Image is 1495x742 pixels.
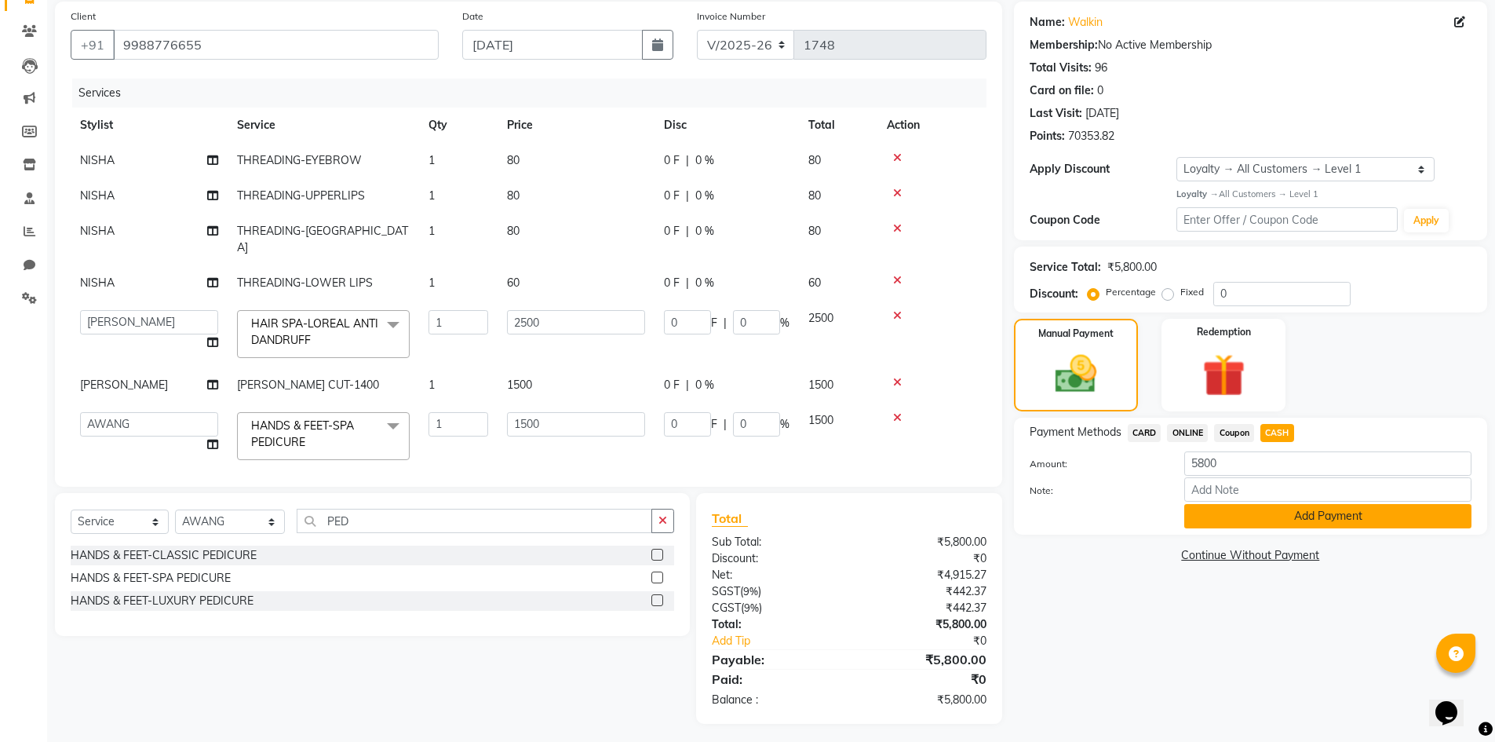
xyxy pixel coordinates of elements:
[305,435,312,449] a: x
[419,108,498,143] th: Qty
[113,30,439,60] input: Search by Name/Mobile/Email/Code
[71,593,253,609] div: HANDS & FEET-LUXURY PEDICURE
[686,377,689,393] span: |
[1030,37,1098,53] div: Membership:
[874,633,998,649] div: ₹0
[700,616,849,633] div: Total:
[1030,286,1078,302] div: Discount:
[1030,161,1177,177] div: Apply Discount
[1095,60,1107,76] div: 96
[1197,325,1251,339] label: Redemption
[700,567,849,583] div: Net:
[1018,457,1173,471] label: Amount:
[507,378,532,392] span: 1500
[71,547,257,564] div: HANDS & FEET-CLASSIC PEDICURE
[664,377,680,393] span: 0 F
[700,534,849,550] div: Sub Total:
[849,670,998,689] div: ₹0
[700,633,873,649] a: Add Tip
[237,276,373,290] span: THREADING-LOWER LIPS
[1068,128,1114,144] div: 70353.82
[237,224,408,254] span: THREADING-[GEOGRAPHIC_DATA]
[80,224,115,238] span: NISHA
[72,79,998,108] div: Services
[1184,477,1471,502] input: Add Note
[462,9,483,24] label: Date
[697,9,765,24] label: Invoice Number
[1167,424,1208,442] span: ONLINE
[700,600,849,616] div: ( )
[1030,212,1177,228] div: Coupon Code
[507,153,520,167] span: 80
[712,601,741,615] span: CGST
[849,616,998,633] div: ₹5,800.00
[80,153,115,167] span: NISHA
[71,108,228,143] th: Stylist
[1429,679,1479,726] iframe: chat widget
[498,108,655,143] th: Price
[251,419,354,449] span: HANDS & FEET-SPA PEDICURE
[877,108,986,143] th: Action
[311,333,318,347] a: x
[1030,259,1101,276] div: Service Total:
[849,534,998,550] div: ₹5,800.00
[808,276,821,290] span: 60
[664,188,680,204] span: 0 F
[1030,14,1065,31] div: Name:
[695,377,714,393] span: 0 %
[507,276,520,290] span: 60
[695,188,714,204] span: 0 %
[686,188,689,204] span: |
[297,509,653,533] input: Search or Scan
[1176,207,1398,232] input: Enter Offer / Coupon Code
[724,315,727,331] span: |
[686,152,689,169] span: |
[428,224,435,238] span: 1
[1097,82,1103,99] div: 0
[1184,504,1471,528] button: Add Payment
[1018,484,1173,498] label: Note:
[1085,105,1119,122] div: [DATE]
[808,311,833,325] span: 2500
[686,223,689,239] span: |
[712,510,748,527] span: Total
[700,692,849,708] div: Balance :
[1030,37,1471,53] div: No Active Membership
[799,108,877,143] th: Total
[711,315,717,331] span: F
[700,550,849,567] div: Discount:
[808,378,833,392] span: 1500
[712,584,740,598] span: SGST
[1189,349,1259,402] img: _gift.svg
[849,550,998,567] div: ₹0
[664,152,680,169] span: 0 F
[428,153,435,167] span: 1
[700,650,849,669] div: Payable:
[1068,14,1103,31] a: Walkin
[428,378,435,392] span: 1
[1107,259,1157,276] div: ₹5,800.00
[71,9,96,24] label: Client
[849,600,998,616] div: ₹442.37
[1030,424,1121,440] span: Payment Methods
[711,416,717,433] span: F
[1404,209,1449,232] button: Apply
[700,670,849,689] div: Paid:
[1042,350,1110,398] img: _cash.svg
[744,601,759,614] span: 9%
[664,223,680,239] span: 0 F
[780,315,789,331] span: %
[695,275,714,291] span: 0 %
[71,30,115,60] button: +91
[1214,424,1254,442] span: Coupon
[80,378,168,392] span: [PERSON_NAME]
[700,583,849,600] div: ( )
[1030,60,1092,76] div: Total Visits:
[849,692,998,708] div: ₹5,800.00
[1030,82,1094,99] div: Card on file:
[428,276,435,290] span: 1
[1030,105,1082,122] div: Last Visit:
[849,650,998,669] div: ₹5,800.00
[237,188,365,203] span: THREADING-UPPERLIPS
[808,188,821,203] span: 80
